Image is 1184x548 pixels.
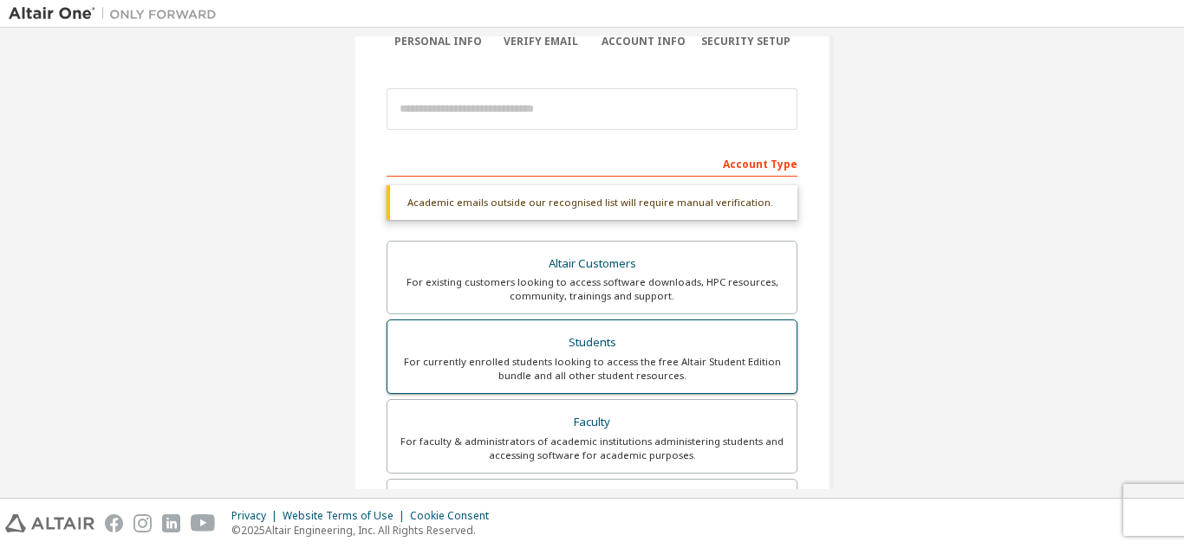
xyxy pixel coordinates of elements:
div: Cookie Consent [410,509,499,523]
img: altair_logo.svg [5,514,94,532]
div: For currently enrolled students looking to access the free Altair Student Edition bundle and all ... [398,355,786,383]
div: For existing customers looking to access software downloads, HPC resources, community, trainings ... [398,275,786,303]
img: linkedin.svg [162,514,180,532]
div: Faculty [398,410,786,435]
div: For faculty & administrators of academic institutions administering students and accessing softwa... [398,435,786,462]
div: Security Setup [695,35,798,48]
img: facebook.svg [105,514,123,532]
div: Verify Email [490,35,593,48]
img: instagram.svg [133,514,152,532]
div: Website Terms of Use [283,509,410,523]
div: Account Info [592,35,695,48]
div: Personal Info [387,35,490,48]
div: Account Type [387,149,797,177]
div: Students [398,331,786,355]
div: Privacy [231,509,283,523]
div: Altair Customers [398,252,786,276]
img: youtube.svg [191,514,216,532]
p: © 2025 Altair Engineering, Inc. All Rights Reserved. [231,523,499,538]
img: Altair One [9,5,225,23]
div: Academic emails outside our recognised list will require manual verification. [387,185,797,220]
